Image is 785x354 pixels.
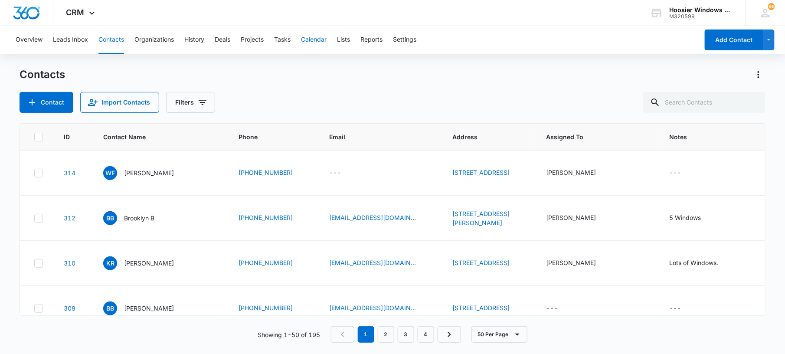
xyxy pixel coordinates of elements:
button: Add Contact [705,29,763,50]
span: Assigned To [546,132,636,141]
a: [EMAIL_ADDRESS][DOMAIN_NAME] [329,213,416,222]
a: Navigate to contact details page for Kara Rameswaram [64,259,75,267]
div: Phone - (956) 738-7802 - Select to Edit Field [239,168,308,178]
a: [PHONE_NUMBER] [239,303,293,312]
div: Notes - - Select to Edit Field [669,303,697,314]
div: Contact Name - Kara Rameswaram - Select to Edit Field [103,256,190,270]
div: Address - 12315 Castlestone Dr, Fishers, IN, 46037 - Select to Edit Field [452,303,525,314]
div: Assigned To - - Select to Edit Field [546,303,573,314]
button: Actions [752,68,765,82]
button: Contacts [98,26,124,54]
div: Email - - Select to Edit Field [329,168,357,178]
div: --- [669,168,681,178]
div: Phone - (260) 775-9990 - Select to Edit Field [239,213,308,223]
p: Showing 1-50 of 195 [258,330,321,339]
div: --- [669,303,681,314]
a: [STREET_ADDRESS] [452,259,510,266]
a: [EMAIL_ADDRESS][DOMAIN_NAME] [329,303,416,312]
div: [PERSON_NAME] [546,213,596,222]
div: Lots of Windows. [669,258,718,267]
p: Brooklyn B [124,213,154,223]
div: 5 Windows [669,213,701,222]
a: [STREET_ADDRESS][PERSON_NAME] [452,210,510,226]
span: Notes [669,132,772,141]
button: Leads Inbox [53,26,88,54]
div: Address - 4016 N Emerson Ave, Indianapolis, IN, 46226 - Select to Edit Field [452,209,525,227]
button: Lists [337,26,350,54]
div: Email - babookwalter@gmail.com - Select to Edit Field [329,303,432,314]
a: Navigate to contact details page for Walter F [64,169,75,177]
button: Organizations [134,26,174,54]
span: Email [329,132,419,141]
button: History [184,26,204,54]
p: [PERSON_NAME] [124,304,174,313]
div: Address - 1613 E Cornell Ave, Muncie, IN, 47303 - Select to Edit Field [452,168,525,178]
div: Assigned To - Sam Richards - Select to Edit Field [546,168,612,178]
div: Address - 531 Wind Skip Circle, Westfield, IN, 46074 - Select to Edit Field [452,258,525,269]
button: Deals [215,26,230,54]
div: Phone - (317) 296-9074 - Select to Edit Field [239,303,308,314]
div: Notes - - Select to Edit Field [669,168,697,178]
button: Settings [393,26,416,54]
div: [PERSON_NAME] [546,258,596,267]
span: ID [64,132,70,141]
span: 96 [768,3,775,10]
a: Page 3 [398,326,414,343]
span: KR [103,256,117,270]
nav: Pagination [331,326,461,343]
div: [PERSON_NAME] [546,168,596,177]
a: Page 4 [418,326,434,343]
a: Navigate to contact details page for Brooklyn B [64,214,75,222]
p: [PERSON_NAME] [124,168,174,177]
span: CRM [66,8,85,17]
input: Search Contacts [643,92,765,113]
div: Notes - Lots of Windows. - Select to Edit Field [669,258,734,269]
a: [PHONE_NUMBER] [239,213,293,222]
p: [PERSON_NAME] [124,259,174,268]
a: [EMAIL_ADDRESS][DOMAIN_NAME] [329,258,416,267]
div: Assigned To - Sam Richards - Select to Edit Field [546,213,612,223]
div: Phone - (317) 353-4664 - Select to Edit Field [239,258,308,269]
div: Contact Name - Brooklyn B - Select to Edit Field [103,211,170,225]
span: BB [103,211,117,225]
em: 1 [358,326,374,343]
div: Assigned To - Sam Richards - Select to Edit Field [546,258,612,269]
button: Tasks [274,26,291,54]
button: Calendar [301,26,327,54]
button: 50 Per Page [471,326,527,343]
div: --- [329,168,341,178]
a: [PHONE_NUMBER] [239,258,293,267]
button: Add Contact [20,92,73,113]
a: [PHONE_NUMBER] [239,168,293,177]
span: WF [103,166,117,180]
div: account name [670,7,733,13]
div: Contact Name - Walter F - Select to Edit Field [103,166,190,180]
button: Filters [166,92,215,113]
h1: Contacts [20,68,65,81]
div: account id [670,13,733,20]
a: Next Page [438,326,461,343]
span: Contact Name [103,132,205,141]
div: Contact Name - Brad Bookwalter - Select to Edit Field [103,302,190,315]
span: Address [452,132,513,141]
a: [STREET_ADDRESS] [452,304,510,311]
span: Phone [239,132,296,141]
a: Page 2 [378,326,394,343]
a: Navigate to contact details page for Brad Bookwalter [64,305,75,312]
div: notifications count [768,3,775,10]
button: Reports [360,26,383,54]
div: Notes - 5 Windows - Select to Edit Field [669,213,716,223]
div: Email - karaechinn27@gmail.com - Select to Edit Field [329,258,432,269]
div: --- [546,303,558,314]
a: [STREET_ADDRESS] [452,169,510,176]
div: Email - bboat17@hotmail.com - Select to Edit Field [329,213,432,223]
span: BB [103,302,117,315]
button: Overview [16,26,43,54]
button: Import Contacts [80,92,159,113]
button: Projects [241,26,264,54]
